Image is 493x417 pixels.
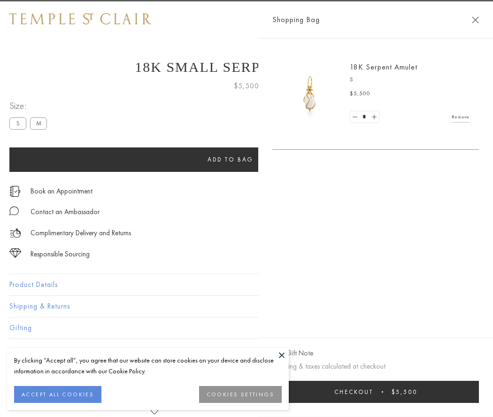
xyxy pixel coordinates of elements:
[9,98,51,114] span: Size:
[199,386,282,403] button: COOKIES SETTINGS
[30,117,47,129] label: M
[350,62,417,72] a: 18K Serpent Amulet
[9,317,484,339] button: Gifting
[9,186,21,197] img: icon_appointment.svg
[208,155,254,163] span: Add to bag
[31,186,92,196] a: Book an Appointment
[369,111,378,123] a: Set quantity to 2
[9,206,19,216] img: MessageIcon-01_2.svg
[472,16,479,23] button: Close Shopping Bag
[9,117,26,129] label: S
[9,248,21,258] img: icon_sourcing.svg
[334,388,373,396] span: Checkout
[272,347,313,359] button: Add Gift Note
[31,206,100,218] div: Contact an Ambassador
[9,274,484,295] button: Product Details
[272,361,479,372] p: Shipping & taxes calculated at checkout
[282,66,338,122] img: P51836-E11SERPPV
[31,248,90,260] div: Responsible Sourcing
[272,14,320,26] span: Shopping Bag
[9,227,21,239] img: icon_delivery.svg
[9,13,151,24] img: Temple St. Clair
[9,147,452,172] button: Add to bag
[350,75,470,85] p: S
[234,80,259,92] span: $5,500
[9,59,484,75] h1: 18K Small Serpent Amulet
[452,112,470,122] a: Remove
[392,388,417,396] span: $5,500
[272,381,479,403] button: Checkout $5,500
[31,227,131,239] p: Complimentary Delivery and Returns
[350,89,370,99] span: $5,500
[14,355,282,377] div: By clicking “Accept all”, you agree that our website can store cookies on your device and disclos...
[350,111,360,123] a: Set quantity to 0
[14,386,101,403] button: ACCEPT ALL COOKIES
[9,296,484,317] button: Shipping & Returns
